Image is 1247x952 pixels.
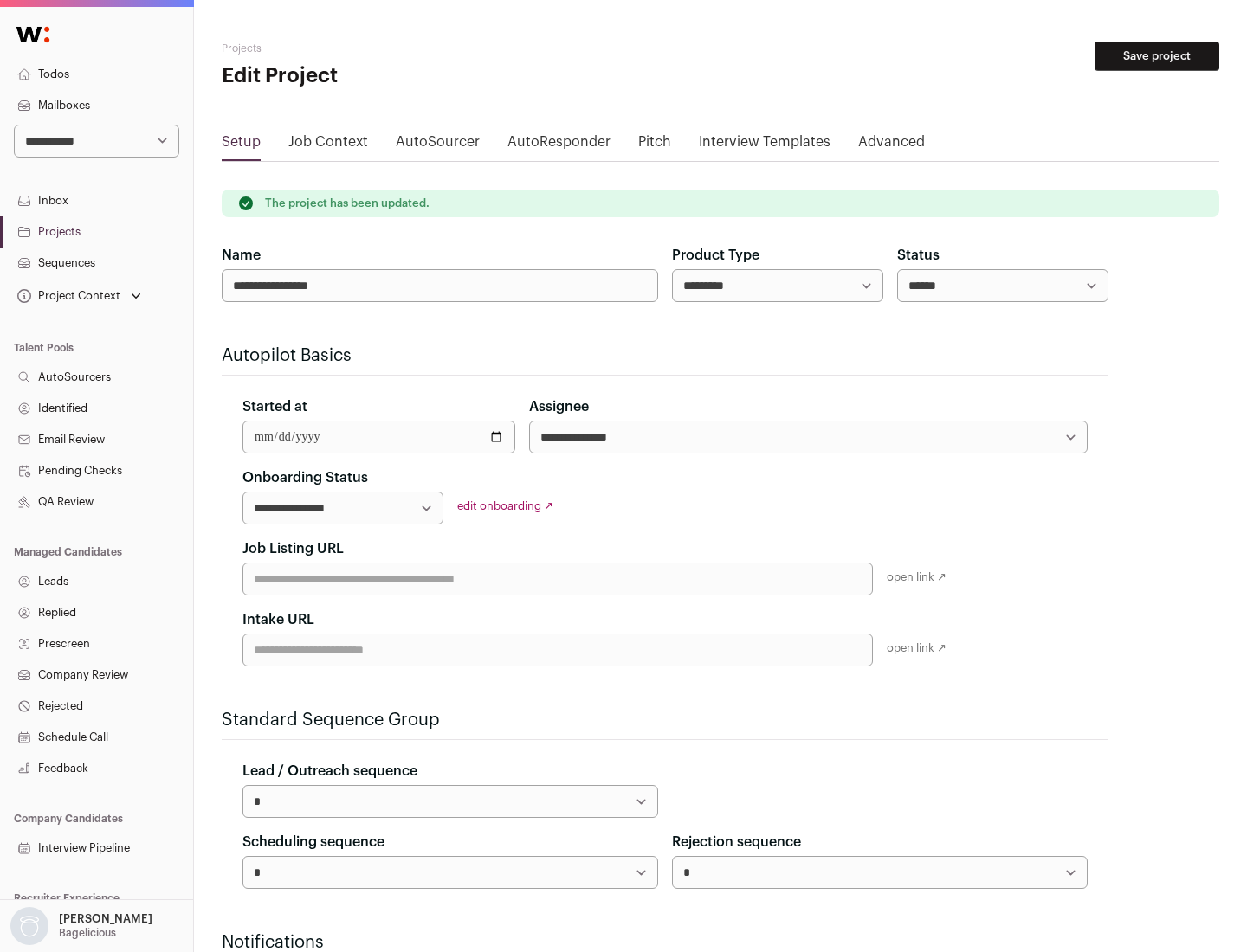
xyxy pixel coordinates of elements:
img: nopic.png [10,907,48,945]
a: Advanced [858,132,925,159]
h1: Edit Project [222,62,554,90]
h2: Autopilot Basics [222,344,1108,368]
a: edit onboarding ↗ [457,500,553,511]
p: [PERSON_NAME] [59,912,152,926]
label: Lead / Outreach sequence [242,761,417,782]
a: AutoSourcer [396,132,480,159]
a: Pitch [638,132,671,159]
button: Open dropdown [14,284,145,308]
p: The project has been updated. [265,196,430,210]
button: Save project [1095,42,1219,71]
label: Onboarding Status [242,467,368,488]
a: Job Context [288,132,368,159]
label: Name [222,245,261,266]
a: Interview Templates [699,132,830,159]
label: Started at [242,396,307,417]
h2: Standard Sequence Group [222,708,1108,732]
label: Scheduling sequence [242,832,384,852]
button: Open dropdown [7,907,156,945]
a: Setup [222,132,261,159]
label: Intake URL [242,609,314,630]
label: Product Type [672,245,759,266]
p: Bagelicious [59,926,116,940]
div: Project Context [14,289,120,303]
h2: Projects [222,42,554,55]
label: Job Listing URL [242,538,344,559]
label: Status [897,245,940,266]
label: Assignee [529,396,589,417]
img: Wellfound [7,17,59,52]
a: AutoResponder [507,132,611,159]
label: Rejection sequence [672,832,801,852]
